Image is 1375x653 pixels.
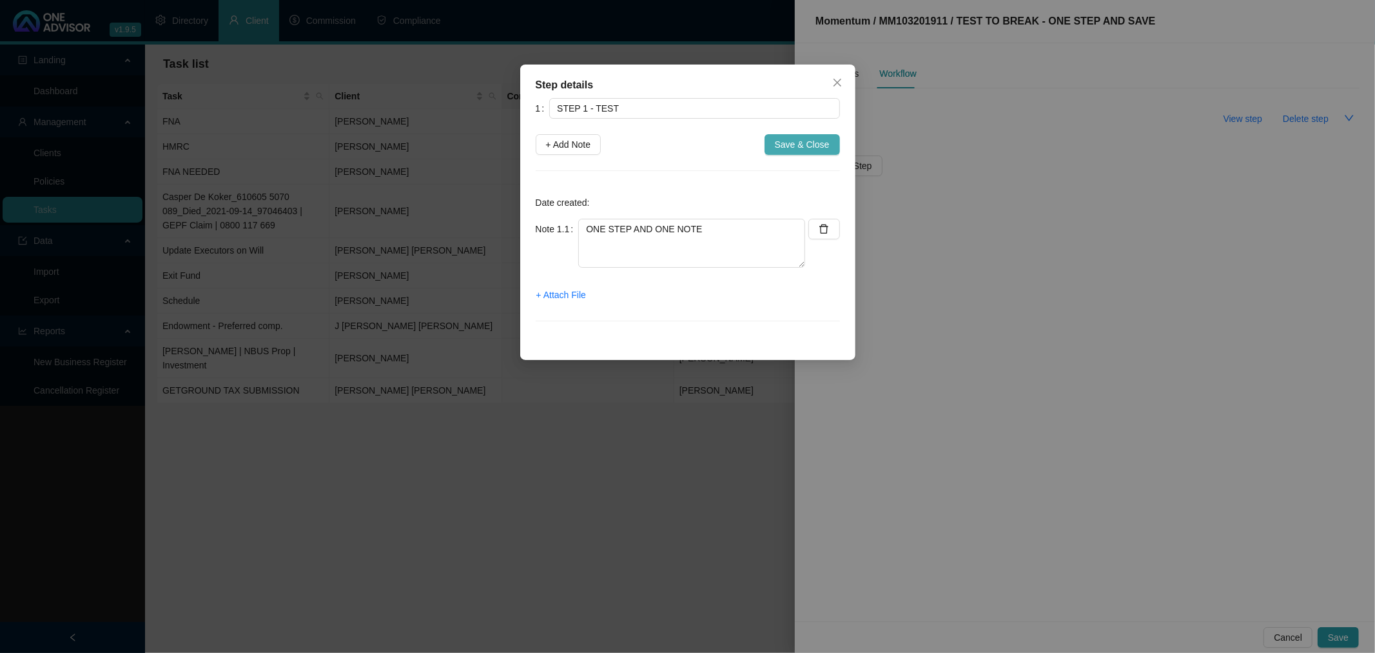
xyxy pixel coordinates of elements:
div: Step details [536,77,840,93]
button: + Add Note [536,134,601,155]
span: delete [819,224,829,234]
span: + Add Note [546,137,591,152]
p: Date created: [536,196,840,210]
span: close [832,77,843,88]
button: + Attach File [536,285,587,305]
button: Save & Close [765,134,840,155]
textarea: ONE STEP AND ONE NOTE [578,219,805,268]
span: + Attach File [536,288,586,302]
button: Close [827,72,848,93]
span: Save & Close [775,137,830,152]
label: 1 [536,98,550,119]
label: Note 1.1 [536,219,579,239]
